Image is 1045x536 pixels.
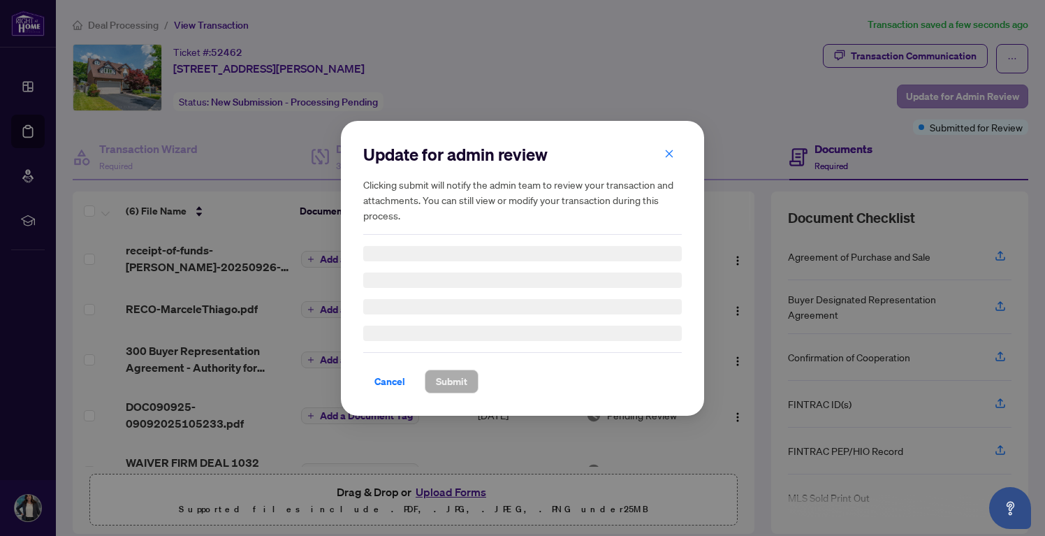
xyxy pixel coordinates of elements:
button: Submit [425,370,478,393]
button: Open asap [989,487,1031,529]
span: Cancel [374,370,405,393]
h5: Clicking submit will notify the admin team to review your transaction and attachments. You can st... [363,177,682,223]
h2: Update for admin review [363,143,682,166]
span: close [664,148,674,158]
button: Cancel [363,370,416,393]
